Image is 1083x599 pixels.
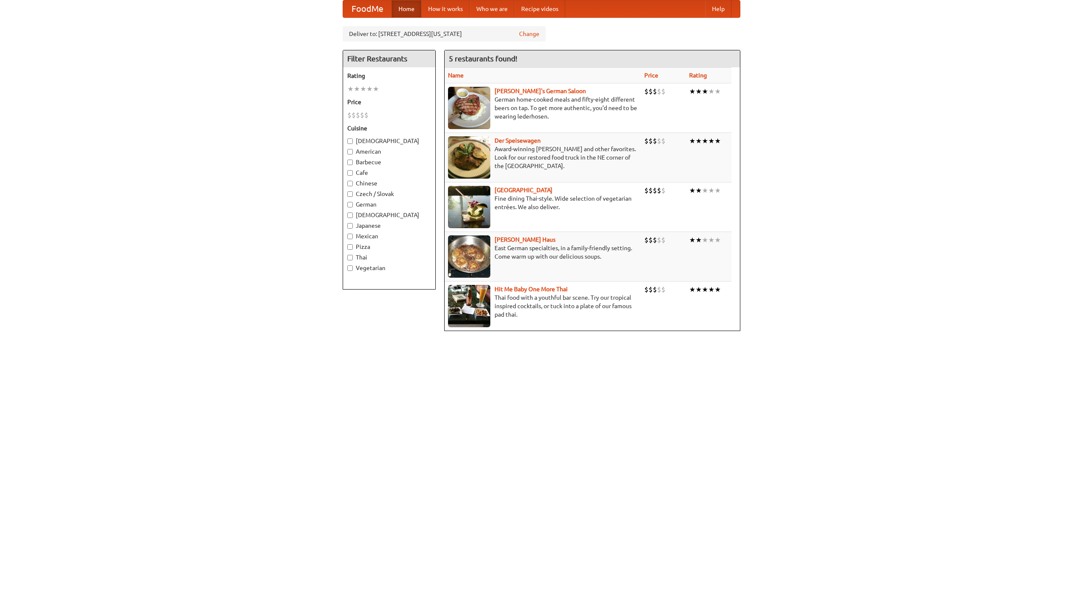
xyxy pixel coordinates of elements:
a: Change [519,30,539,38]
label: American [347,147,431,156]
label: Chinese [347,179,431,188]
li: $ [649,136,653,146]
li: ★ [695,136,702,146]
label: Vegetarian [347,264,431,272]
label: Czech / Slovak [347,190,431,198]
input: [DEMOGRAPHIC_DATA] [347,213,353,218]
h5: Cuisine [347,124,431,132]
li: $ [644,186,649,195]
li: ★ [702,136,708,146]
li: ★ [702,235,708,245]
label: German [347,200,431,209]
a: Der Speisewagen [495,137,541,144]
input: Japanese [347,223,353,229]
li: ★ [347,84,354,94]
label: [DEMOGRAPHIC_DATA] [347,211,431,219]
a: Help [705,0,731,17]
b: [PERSON_NAME] Haus [495,236,555,243]
div: Deliver to: [STREET_ADDRESS][US_STATE] [343,26,546,41]
li: ★ [708,235,715,245]
a: Name [448,72,464,79]
li: $ [657,285,661,294]
li: $ [649,285,653,294]
li: ★ [708,285,715,294]
li: ★ [695,235,702,245]
a: Price [644,72,658,79]
li: ★ [695,87,702,96]
input: Barbecue [347,160,353,165]
li: $ [661,87,665,96]
input: Czech / Slovak [347,191,353,197]
img: esthers.jpg [448,87,490,129]
img: speisewagen.jpg [448,136,490,179]
li: ★ [695,285,702,294]
img: satay.jpg [448,186,490,228]
li: $ [653,136,657,146]
li: ★ [708,186,715,195]
p: German home-cooked meals and fifty-eight different beers on tap. To get more authentic, you'd nee... [448,95,638,121]
li: $ [644,235,649,245]
li: $ [352,110,356,120]
input: Vegetarian [347,265,353,271]
li: $ [653,235,657,245]
a: Recipe videos [514,0,565,17]
input: [DEMOGRAPHIC_DATA] [347,138,353,144]
li: ★ [689,235,695,245]
li: $ [657,235,661,245]
input: Mexican [347,234,353,239]
h4: Filter Restaurants [343,50,435,67]
label: Pizza [347,243,431,251]
a: [GEOGRAPHIC_DATA] [495,187,552,193]
p: Fine dining Thai-style. Wide selection of vegetarian entrées. We also deliver. [448,194,638,211]
li: ★ [708,87,715,96]
li: ★ [354,84,360,94]
li: $ [661,136,665,146]
li: ★ [689,87,695,96]
input: German [347,202,353,207]
li: $ [657,136,661,146]
li: $ [364,110,368,120]
a: Who we are [470,0,514,17]
li: $ [649,87,653,96]
li: ★ [689,285,695,294]
li: ★ [715,235,721,245]
p: Thai food with a youthful bar scene. Try our tropical inspired cocktails, or tuck into a plate of... [448,293,638,319]
a: [PERSON_NAME]'s German Saloon [495,88,586,94]
p: Award-winning [PERSON_NAME] and other favorites. Look for our restored food truck in the NE corne... [448,145,638,170]
li: ★ [702,285,708,294]
img: kohlhaus.jpg [448,235,490,278]
li: ★ [702,87,708,96]
li: $ [644,285,649,294]
input: American [347,149,353,155]
li: $ [657,87,661,96]
li: $ [653,186,657,195]
input: Pizza [347,244,353,250]
li: $ [661,186,665,195]
li: ★ [715,186,721,195]
input: Chinese [347,181,353,186]
li: ★ [708,136,715,146]
label: Cafe [347,168,431,177]
li: $ [653,87,657,96]
li: ★ [715,285,721,294]
li: ★ [702,186,708,195]
li: ★ [715,87,721,96]
li: $ [347,110,352,120]
li: ★ [689,186,695,195]
label: Thai [347,253,431,262]
input: Thai [347,255,353,260]
li: $ [661,285,665,294]
li: $ [653,285,657,294]
img: babythai.jpg [448,285,490,327]
ng-pluralize: 5 restaurants found! [449,55,517,63]
li: ★ [689,136,695,146]
li: ★ [373,84,379,94]
h5: Rating [347,72,431,80]
li: $ [661,235,665,245]
li: $ [649,186,653,195]
a: Hit Me Baby One More Thai [495,286,568,293]
label: [DEMOGRAPHIC_DATA] [347,137,431,145]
